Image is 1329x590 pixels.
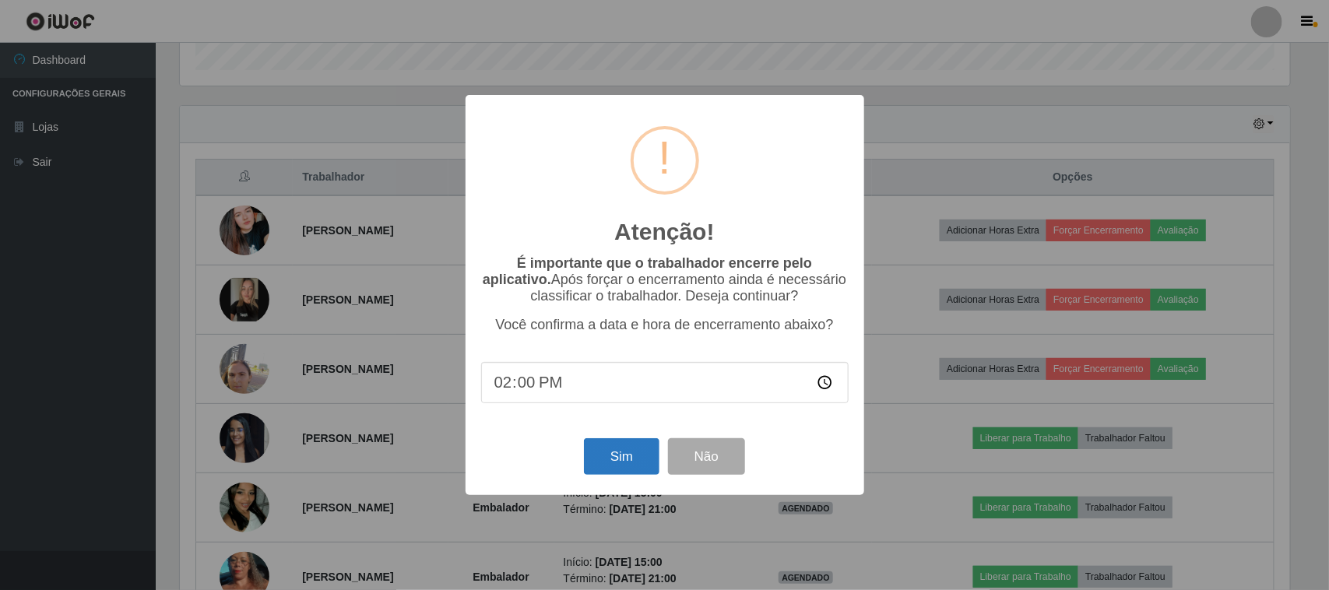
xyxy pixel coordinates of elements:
h2: Atenção! [614,218,714,246]
b: É importante que o trabalhador encerre pelo aplicativo. [483,255,812,287]
p: Após forçar o encerramento ainda é necessário classificar o trabalhador. Deseja continuar? [481,255,849,304]
button: Não [668,438,745,475]
p: Você confirma a data e hora de encerramento abaixo? [481,317,849,333]
button: Sim [584,438,659,475]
